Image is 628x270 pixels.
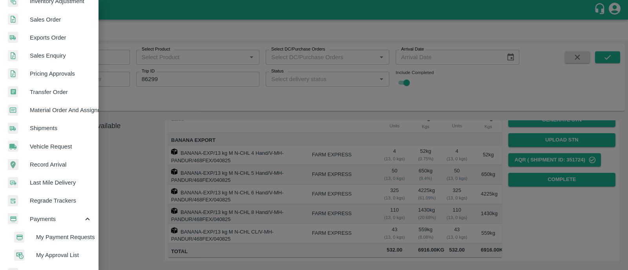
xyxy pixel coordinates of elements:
img: approval [14,249,24,261]
img: shipments [8,32,18,43]
span: Material Order And Assignment [30,106,92,114]
img: whTransfer [8,86,18,98]
img: sales [8,14,18,25]
span: My Payment Requests [36,233,92,241]
img: whTracker [8,195,18,207]
img: sales [8,50,18,62]
img: shipments [8,123,18,134]
span: Payments [30,215,83,223]
a: paymentMy Payment Requests [6,228,98,246]
img: payment [8,213,18,225]
span: Pricing Approvals [30,69,92,78]
span: Exports Order [30,33,92,42]
img: payment [14,232,24,243]
span: Sales Order [30,15,92,24]
span: Shipments [30,124,92,132]
span: My Approval List [36,251,92,259]
span: Transfer Order [30,88,92,96]
img: sales [8,68,18,80]
img: centralMaterial [8,105,18,116]
img: vehicle [8,141,18,152]
img: delivery [8,177,18,188]
span: Regrade Trackers [30,196,92,205]
span: Last Mile Delivery [30,178,92,187]
a: approvalMy Approval List [6,246,98,264]
span: Sales Enquiry [30,51,92,60]
span: Vehicle Request [30,142,92,151]
span: Record Arrival [30,160,92,169]
img: recordArrival [8,159,18,170]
